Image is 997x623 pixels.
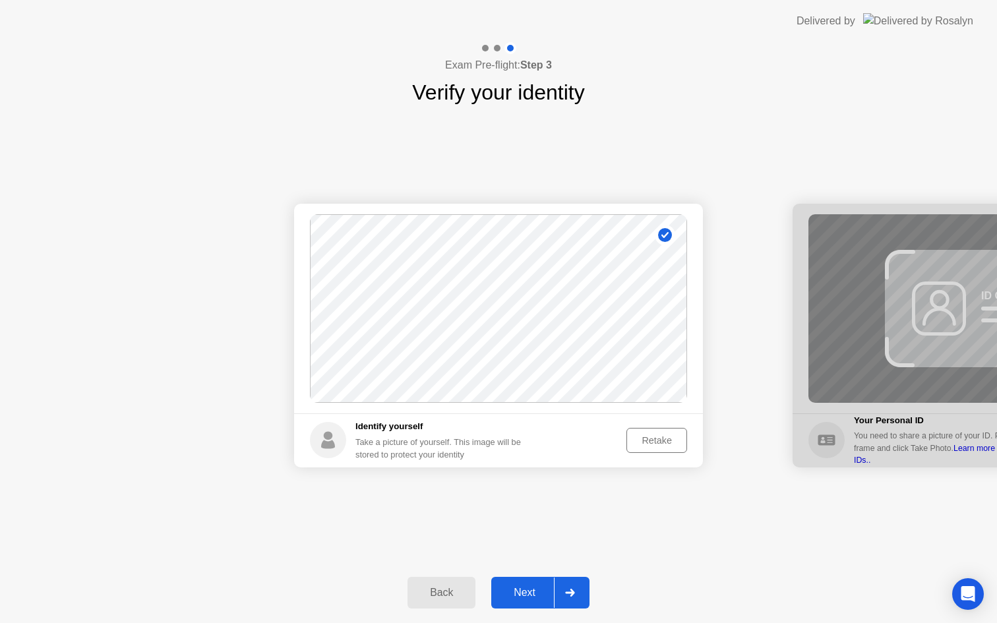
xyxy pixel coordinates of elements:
h1: Verify your identity [412,76,584,108]
button: Next [491,577,589,608]
div: Open Intercom Messenger [952,578,984,610]
button: Retake [626,428,687,453]
img: Delivered by Rosalyn [863,13,973,28]
button: Back [408,577,475,608]
h5: Identify yourself [355,420,531,433]
h4: Exam Pre-flight: [445,57,552,73]
div: Retake [631,435,682,446]
div: Take a picture of yourself. This image will be stored to protect your identity [355,436,531,461]
div: Next [495,587,554,599]
div: Delivered by [797,13,855,29]
b: Step 3 [520,59,552,71]
div: Back [411,587,471,599]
